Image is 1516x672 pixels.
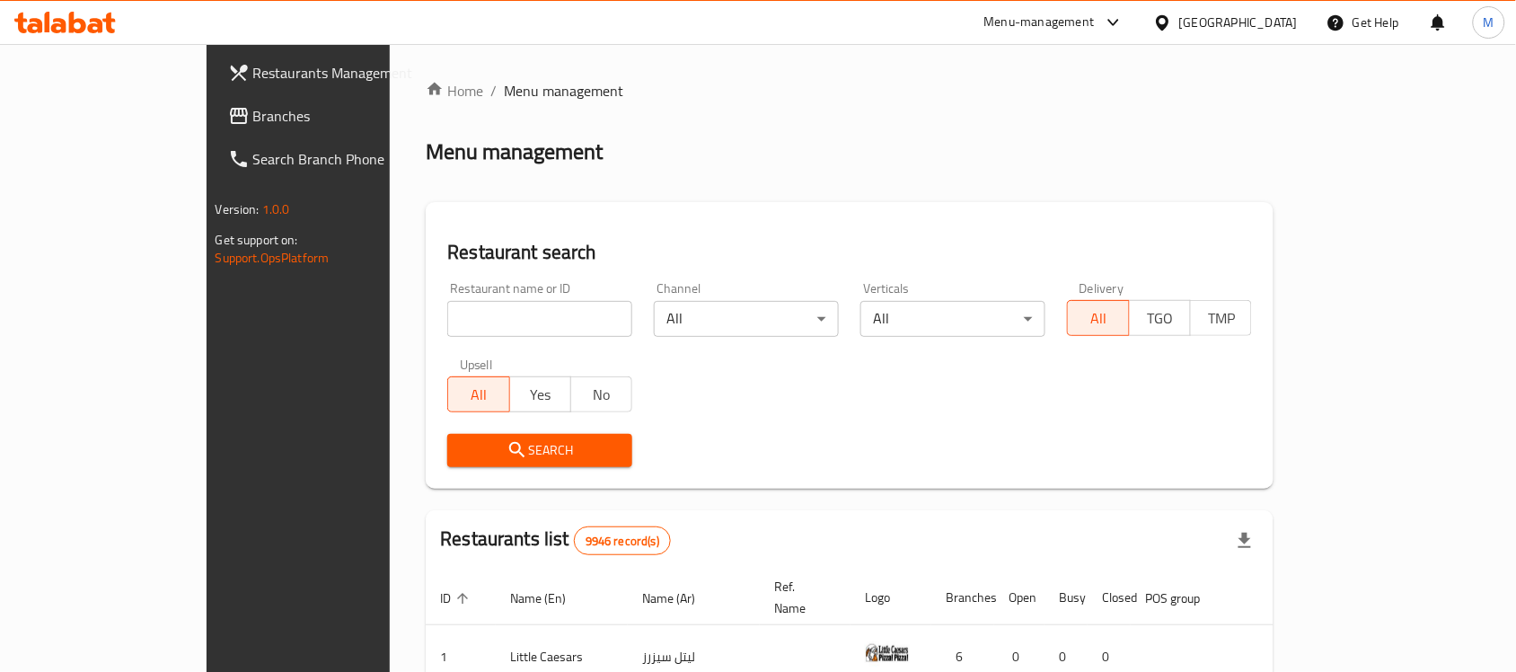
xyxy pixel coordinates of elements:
[1190,300,1252,336] button: TMP
[216,228,298,252] span: Get support on:
[262,198,290,221] span: 1.0.0
[654,301,839,337] div: All
[1145,588,1223,609] span: POS group
[851,570,931,625] th: Logo
[509,376,571,412] button: Yes
[253,62,445,84] span: Restaurants Management
[440,526,671,555] h2: Restaurants list
[460,358,493,371] label: Upsell
[1067,300,1129,336] button: All
[1080,282,1124,295] label: Delivery
[214,94,460,137] a: Branches
[931,570,994,625] th: Branches
[447,239,1252,266] h2: Restaurant search
[642,588,718,609] span: Name (Ar)
[504,80,623,102] span: Menu management
[214,51,460,94] a: Restaurants Management
[490,80,497,102] li: /
[447,376,509,412] button: All
[1075,305,1122,332] span: All
[216,198,260,221] span: Version:
[1137,305,1184,332] span: TGO
[1198,305,1245,332] span: TMP
[860,301,1045,337] div: All
[575,533,670,550] span: 9946 record(s)
[1484,13,1494,32] span: M
[440,588,474,609] span: ID
[994,570,1044,625] th: Open
[216,246,330,270] a: Support.OpsPlatform
[447,301,632,337] input: Search for restaurant name or ID..
[253,148,445,170] span: Search Branch Phone
[1088,570,1131,625] th: Closed
[1179,13,1298,32] div: [GEOGRAPHIC_DATA]
[574,526,671,555] div: Total records count
[214,137,460,181] a: Search Branch Phone
[1044,570,1088,625] th: Busy
[510,588,589,609] span: Name (En)
[455,382,502,408] span: All
[570,376,632,412] button: No
[578,382,625,408] span: No
[447,434,632,467] button: Search
[517,382,564,408] span: Yes
[774,576,829,619] span: Ref. Name
[426,137,603,166] h2: Menu management
[1223,519,1266,562] div: Export file
[984,12,1095,33] div: Menu-management
[462,439,618,462] span: Search
[426,80,1274,102] nav: breadcrumb
[1129,300,1191,336] button: TGO
[253,105,445,127] span: Branches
